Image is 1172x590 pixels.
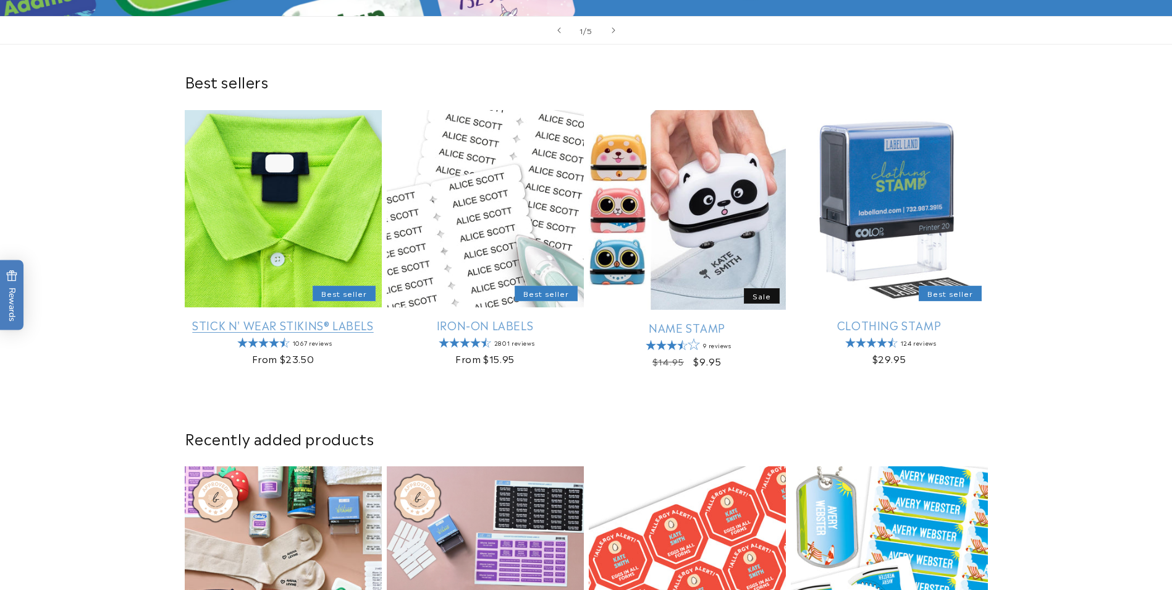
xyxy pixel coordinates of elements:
button: Previous slide [546,17,573,44]
a: Stick N' Wear Stikins® Labels [185,318,382,332]
a: Iron-On Labels [387,318,584,332]
a: Name Stamp [589,320,786,335]
span: Rewards [6,270,18,322]
button: Next slide [600,17,627,44]
h2: Best sellers [185,72,988,91]
h2: Recently added products [185,429,988,448]
span: / [583,24,587,36]
span: 5 [587,24,592,36]
span: 1 [580,24,583,36]
ul: Slider [185,110,988,379]
a: Clothing Stamp [791,318,988,332]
